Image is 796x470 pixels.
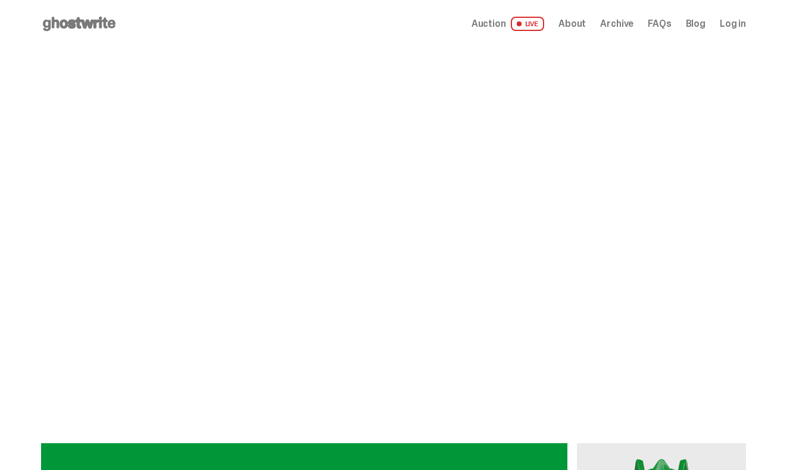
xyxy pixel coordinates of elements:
a: FAQs [648,19,671,29]
a: Blog [686,19,706,29]
a: About [558,19,586,29]
a: Archive [600,19,633,29]
a: Auction LIVE [472,17,544,31]
span: LIVE [511,17,545,31]
span: Auction [472,19,506,29]
a: Log in [720,19,746,29]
